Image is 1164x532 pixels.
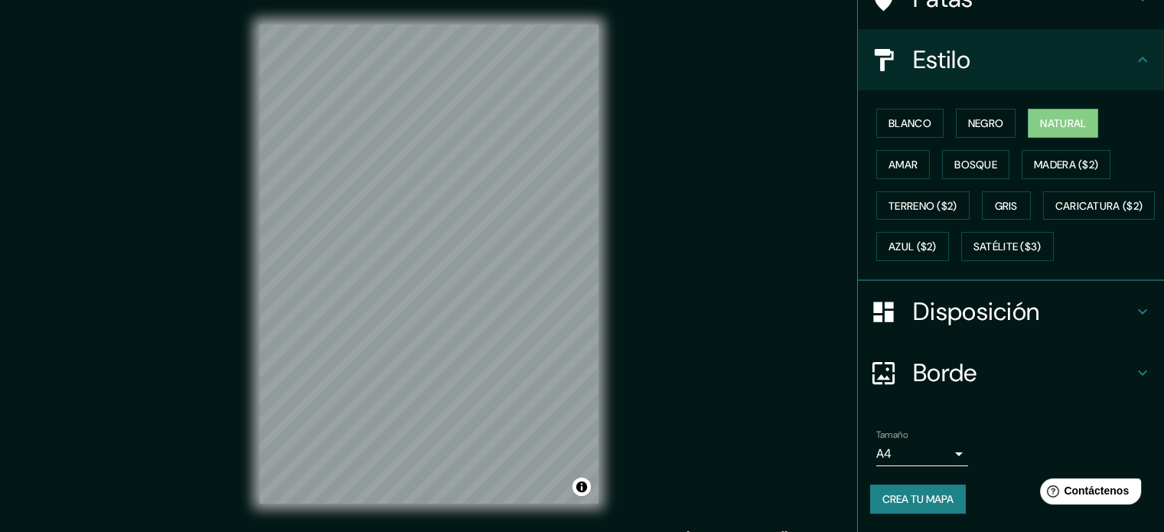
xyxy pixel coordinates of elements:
font: Azul ($2) [888,240,937,254]
font: Disposición [913,295,1039,328]
button: Bosque [942,150,1009,179]
font: Terreno ($2) [888,199,957,213]
font: Borde [913,357,977,389]
button: Gris [982,191,1031,220]
font: A4 [876,446,892,462]
div: Borde [858,342,1164,403]
button: Terreno ($2) [876,191,970,220]
button: Activar o desactivar atribución [572,478,591,496]
iframe: Lanzador de widgets de ayuda [1028,472,1147,515]
font: Estilo [913,44,970,76]
div: Estilo [858,29,1164,90]
button: Madera ($2) [1022,150,1110,179]
button: Satélite ($3) [961,232,1054,261]
font: Madera ($2) [1034,158,1098,171]
font: Satélite ($3) [973,240,1042,254]
button: Azul ($2) [876,232,949,261]
button: Blanco [876,109,944,138]
font: Amar [888,158,918,171]
font: Crea tu mapa [882,492,954,506]
button: Caricatura ($2) [1043,191,1156,220]
div: A4 [876,442,968,466]
font: Caricatura ($2) [1055,199,1143,213]
font: Natural [1040,116,1086,130]
font: Blanco [888,116,931,130]
font: Tamaño [876,429,908,441]
button: Crea tu mapa [870,485,966,514]
button: Natural [1028,109,1098,138]
button: Negro [956,109,1016,138]
div: Disposición [858,281,1164,342]
font: Gris [995,199,1018,213]
canvas: Mapa [259,24,598,504]
font: Negro [968,116,1004,130]
button: Amar [876,150,930,179]
font: Bosque [954,158,997,171]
